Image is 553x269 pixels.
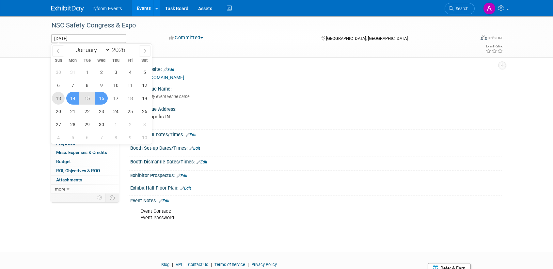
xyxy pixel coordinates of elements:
span: October 2, 2026 [124,118,136,131]
div: Event Format [436,34,503,44]
span: October 6, 2026 [81,131,93,144]
span: October 1, 2026 [109,118,122,131]
a: Edit [186,133,197,137]
div: Event Venue Name: [130,84,502,92]
div: Exhibitor Prospectus: [130,171,502,179]
div: NSC Safety Congress & Expo [49,20,465,31]
a: Booth [51,66,119,75]
span: Budget [56,159,71,164]
span: September 15, 2026 [81,92,93,105]
span: | [183,262,187,267]
span: Search [453,6,468,11]
span: September 17, 2026 [109,92,122,105]
span: Specify event venue name [137,94,190,99]
a: Edit [164,67,174,72]
img: Format-Inperson.png [481,35,487,40]
span: September 28, 2026 [66,118,79,131]
span: August 30, 2026 [52,66,65,78]
a: Playbook [51,139,119,148]
a: Edit [189,146,200,151]
a: Terms of Service [214,262,245,267]
span: more [55,186,65,192]
span: Wed [94,59,109,63]
a: Tasks0% [51,130,119,139]
span: | [209,262,213,267]
a: Shipments [51,112,119,121]
input: Event Start Date - End Date [51,34,126,43]
span: September 27, 2026 [52,118,65,131]
span: October 8, 2026 [109,131,122,144]
span: September 12, 2026 [138,79,151,92]
span: Misc. Expenses & Credits [56,150,107,155]
a: Asset Reservations [51,93,119,102]
div: Exhibit Hall Dates/Times: [130,130,502,138]
span: September 13, 2026 [52,92,65,105]
div: Event Rating [485,45,503,48]
span: September 7, 2026 [66,79,79,92]
a: Privacy Policy [251,262,277,267]
span: September 9, 2026 [95,79,108,92]
div: In-Person [488,35,503,40]
span: September 2, 2026 [95,66,108,78]
span: ROI, Objectives & ROO [56,168,100,173]
a: Blog [161,262,169,267]
a: Search [445,3,475,14]
span: Mon [66,59,80,63]
div: Event Venue Address: [130,104,502,112]
span: September 11, 2026 [124,79,136,92]
span: September 4, 2026 [124,66,136,78]
span: September 24, 2026 [109,105,122,118]
a: Edit [197,160,207,164]
a: ROI, Objectives & ROO [51,166,119,175]
button: Committed [167,34,206,41]
pre: Indianapolis IN [137,114,278,120]
td: Personalize Event Tab Strip [94,193,106,202]
div: Event Notes: [130,196,502,204]
td: Toggle Event Tabs [106,193,119,202]
span: September 22, 2026 [81,105,93,118]
a: Contact Us [188,262,208,267]
span: October 9, 2026 [124,131,136,144]
span: September 8, 2026 [81,79,93,92]
span: September 26, 2026 [138,105,151,118]
span: Tyfoom Events [92,6,122,11]
div: Booth Set-up Dates/Times: [130,143,502,152]
a: Sponsorships [51,121,119,130]
span: September 18, 2026 [124,92,136,105]
span: Sun [51,59,66,63]
span: September 14, 2026 [66,92,79,105]
a: Giveaways [51,103,119,111]
a: Edit [159,199,169,203]
span: [GEOGRAPHIC_DATA], [GEOGRAPHIC_DATA] [326,36,408,41]
span: September 5, 2026 [138,66,151,78]
a: Edit [180,186,191,191]
div: Event Contact: Event Password: [136,205,430,225]
span: Thu [109,59,123,63]
span: Tue [80,59,94,63]
span: | [170,262,175,267]
span: August 31, 2026 [66,66,79,78]
span: September 25, 2026 [124,105,136,118]
span: September 10, 2026 [109,79,122,92]
img: Angie Nichols [483,2,496,15]
span: October 10, 2026 [138,131,151,144]
a: more [51,185,119,193]
span: Fri [123,59,137,63]
span: September 3, 2026 [109,66,122,78]
span: Attachments [56,177,82,182]
span: October 7, 2026 [95,131,108,144]
span: September 1, 2026 [81,66,93,78]
div: Event Website: [130,64,502,73]
span: September 29, 2026 [81,118,93,131]
img: ExhibitDay [51,6,84,12]
a: Staff [51,76,119,84]
span: September 19, 2026 [138,92,151,105]
span: September 30, 2026 [95,118,108,131]
span: Sat [137,59,152,63]
a: Budget [51,157,119,166]
select: Month [73,46,110,54]
a: Misc. Expenses & Credits [51,148,119,157]
a: Travel Reservations [51,84,119,93]
span: | [246,262,250,267]
a: Edit [177,174,187,178]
